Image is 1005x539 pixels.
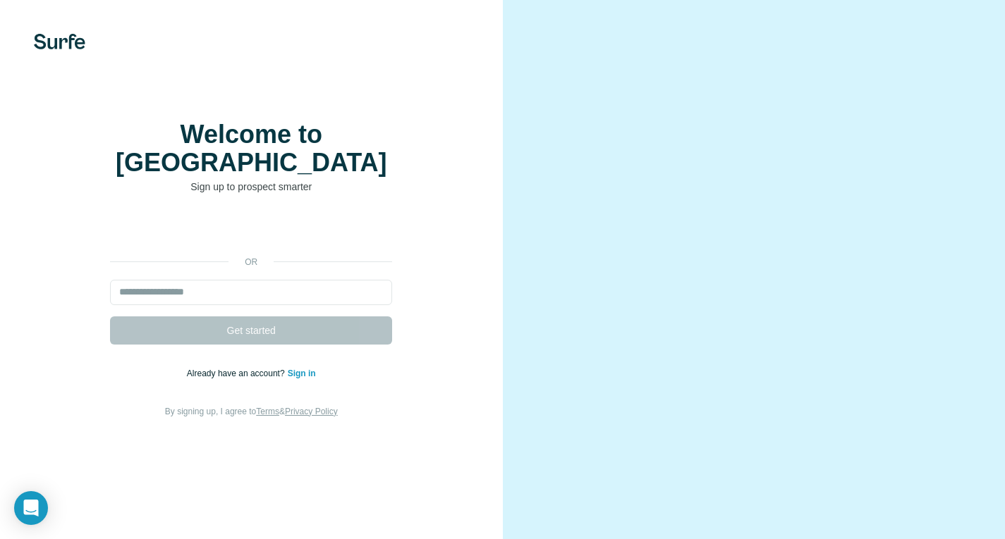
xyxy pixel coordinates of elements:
[103,215,399,246] iframe: Sign in with Google Button
[256,407,279,416] a: Terms
[110,120,392,177] h1: Welcome to [GEOGRAPHIC_DATA]
[110,180,392,194] p: Sign up to prospect smarter
[187,368,288,378] span: Already have an account?
[288,368,316,378] a: Sign in
[229,256,274,268] p: or
[34,34,85,49] img: Surfe's logo
[14,491,48,525] div: Open Intercom Messenger
[165,407,338,416] span: By signing up, I agree to &
[285,407,338,416] a: Privacy Policy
